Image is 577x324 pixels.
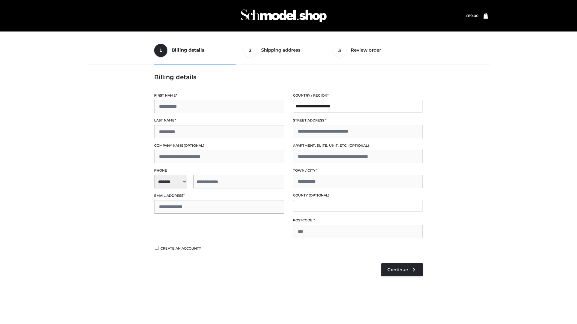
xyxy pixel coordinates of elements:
[466,13,478,18] bdi: 89.00
[154,168,284,173] label: Phone
[293,118,423,123] label: Street address
[239,4,329,28] img: Schmodel Admin 964
[154,143,284,148] label: Company name
[293,217,423,223] label: Postcode
[154,118,284,123] label: Last name
[154,73,423,81] h3: Billing details
[309,193,329,197] span: (optional)
[381,263,423,276] a: Continue
[387,267,408,272] span: Continue
[293,168,423,173] label: Town / City
[184,143,204,148] span: (optional)
[466,13,468,18] span: £
[154,193,284,199] label: Email address
[293,93,423,98] label: Country / Region
[160,246,201,250] span: Create an account?
[466,13,478,18] a: £89.00
[154,246,160,250] input: Create an account?
[348,143,369,148] span: (optional)
[293,193,423,198] label: County
[293,143,423,148] label: Apartment, suite, unit, etc.
[154,93,284,98] label: First name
